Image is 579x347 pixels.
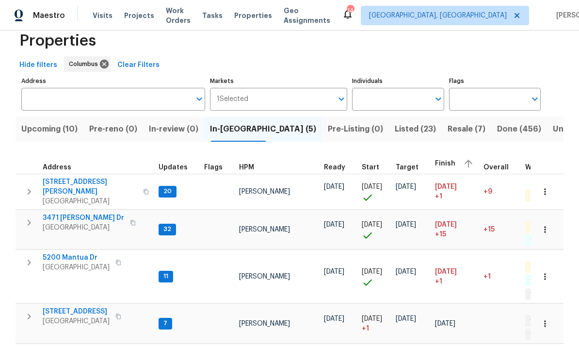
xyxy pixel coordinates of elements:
[435,156,476,171] div: Projected renovation finish date
[64,56,111,72] div: Columbus
[358,304,392,344] td: Project started 1 days late
[483,226,495,233] span: +15
[324,221,344,228] span: [DATE]
[193,92,206,106] button: Open
[526,330,552,339] span: 1 Sent
[166,6,191,25] span: Work Orders
[526,236,553,245] span: 1 Done
[435,221,457,228] span: [DATE]
[526,223,548,231] span: 3 QC
[396,221,416,228] span: [DATE]
[43,223,124,232] span: [GEOGRAPHIC_DATA]
[449,78,541,84] label: Flags
[396,183,416,190] span: [DATE]
[89,122,137,136] span: Pre-reno (0)
[234,11,272,20] span: Properties
[16,56,61,74] button: Hide filters
[113,56,163,74] button: Clear Filters
[69,59,102,69] span: Columbus
[324,183,344,190] span: [DATE]
[43,263,110,272] span: [GEOGRAPHIC_DATA]
[124,11,154,20] span: Projects
[483,164,509,171] span: Overall
[395,122,436,136] span: Listed (23)
[21,78,205,84] label: Address
[369,11,507,20] span: [GEOGRAPHIC_DATA], [GEOGRAPHIC_DATA]
[362,315,382,322] span: [DATE]
[328,122,383,136] span: Pre-Listing (0)
[19,36,96,46] span: Properties
[528,92,542,106] button: Open
[210,78,348,84] label: Markets
[435,277,442,286] span: +1
[160,272,172,281] span: 11
[239,226,290,233] span: [PERSON_NAME]
[435,183,457,190] span: [DATE]
[480,174,521,209] td: 9 day(s) past target finish date
[347,6,354,16] div: 14
[239,164,254,171] span: HPM
[526,263,547,271] span: 1 QC
[358,210,392,249] td: Project started on time
[160,225,175,233] span: 32
[358,250,392,303] td: Project started on time
[21,122,78,136] span: Upcoming (10)
[324,268,344,275] span: [DATE]
[435,320,455,327] span: [DATE]
[431,250,480,303] td: Scheduled to finish 1 day(s) late
[352,78,444,84] label: Individuals
[204,164,223,171] span: Flags
[362,183,382,190] span: [DATE]
[483,273,491,280] span: +1
[396,164,427,171] div: Target renovation project end date
[43,197,137,206] span: [GEOGRAPHIC_DATA]
[396,315,416,322] span: [DATE]
[362,324,369,333] span: + 1
[435,160,455,167] span: Finish
[358,174,392,209] td: Project started on time
[526,277,553,285] span: 1 Done
[431,210,480,249] td: Scheduled to finish 15 day(s) late
[43,307,110,316] span: [STREET_ADDRESS]
[160,319,171,328] span: 7
[432,92,445,106] button: Open
[526,290,567,298] span: 1 Accepted
[431,174,480,209] td: Scheduled to finish 1 day(s) late
[497,122,541,136] span: Done (456)
[202,12,223,19] span: Tasks
[526,192,548,200] span: 2 QC
[159,164,188,171] span: Updates
[362,268,382,275] span: [DATE]
[483,188,492,195] span: +9
[43,253,110,263] span: 5200 Mantua Dr
[480,250,521,303] td: 1 day(s) past target finish date
[324,315,344,322] span: [DATE]
[335,92,348,106] button: Open
[362,164,388,171] div: Actual renovation start date
[324,164,354,171] div: Earliest renovation start date (first business day after COE or Checkout)
[483,164,517,171] div: Days past target finish date
[149,122,198,136] span: In-review (0)
[43,316,110,326] span: [GEOGRAPHIC_DATA]
[43,213,124,223] span: 3471 [PERSON_NAME] Dr
[284,6,330,25] span: Geo Assignments
[239,320,290,327] span: [PERSON_NAME]
[324,164,345,171] span: Ready
[435,230,446,239] span: +15
[435,268,457,275] span: [DATE]
[239,273,290,280] span: [PERSON_NAME]
[93,11,113,20] span: Visits
[33,11,65,20] span: Maestro
[43,164,71,171] span: Address
[117,59,160,71] span: Clear Filters
[362,221,382,228] span: [DATE]
[448,122,485,136] span: Resale (7)
[362,164,379,171] span: Start
[217,95,248,103] span: 1 Selected
[239,188,290,195] span: [PERSON_NAME]
[435,192,442,201] span: +1
[19,59,57,71] span: Hide filters
[396,164,418,171] span: Target
[526,317,548,325] span: 1 WIP
[525,164,579,171] span: WO Completion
